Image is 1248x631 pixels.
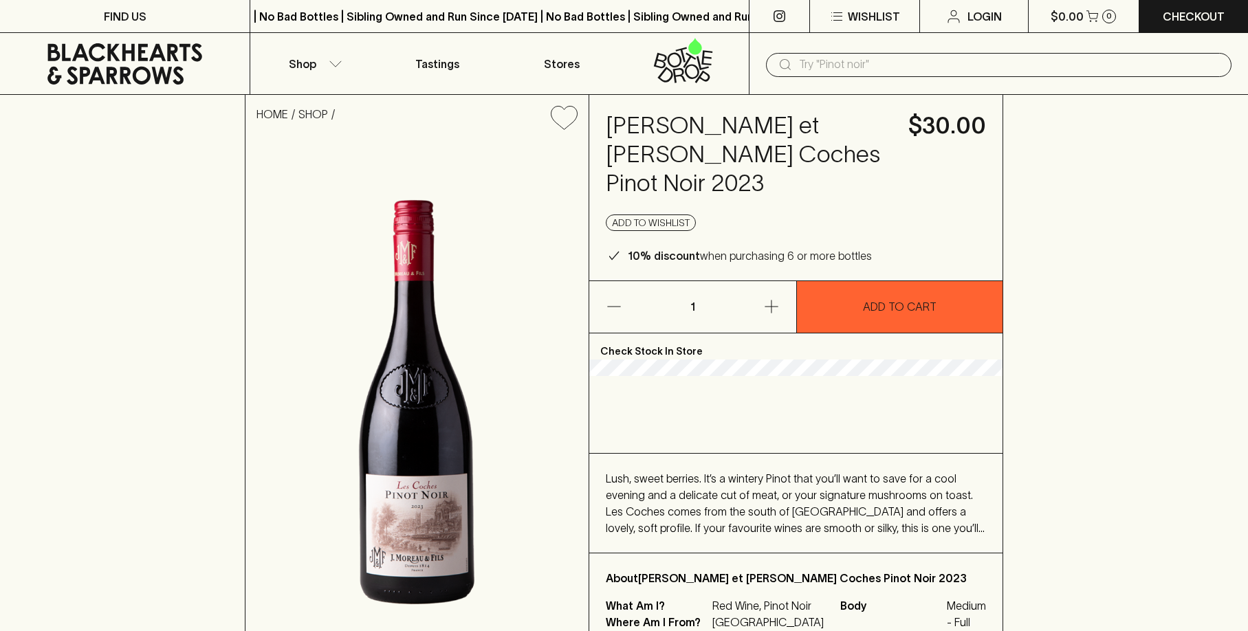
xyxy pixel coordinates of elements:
p: About [PERSON_NAME] et [PERSON_NAME] Coches Pinot Noir 2023 [606,570,986,586]
a: SHOP [298,108,328,120]
a: HOME [256,108,288,120]
input: Try "Pinot noir" [799,54,1220,76]
span: Body [840,597,943,630]
button: Add to wishlist [545,100,583,135]
p: FIND US [104,8,146,25]
p: $0.00 [1051,8,1084,25]
span: Medium - Full [947,597,986,630]
p: 1 [676,281,709,333]
p: Login [967,8,1002,25]
h4: $30.00 [908,111,986,140]
p: when purchasing 6 or more bottles [628,247,872,264]
button: ADD TO CART [797,281,1003,333]
p: Wishlist [848,8,900,25]
b: 10% discount [628,250,700,262]
p: Tastings [415,56,459,72]
button: Shop [250,33,375,94]
h4: [PERSON_NAME] et [PERSON_NAME] Coches Pinot Noir 2023 [606,111,892,198]
p: Checkout [1163,8,1225,25]
p: Check Stock In Store [589,333,1003,359]
p: Stores [544,56,580,72]
p: Where Am I From? [606,614,709,630]
p: ADD TO CART [863,298,937,315]
p: Red Wine, Pinot Noir [712,597,824,614]
p: Shop [289,56,316,72]
p: 0 [1106,12,1112,20]
a: Stores [500,33,624,94]
button: Add to wishlist [606,214,696,231]
p: [GEOGRAPHIC_DATA] [712,614,824,630]
span: Lush, sweet berries. It’s a wintery Pinot that you’ll want to save for a cool evening and a delic... [606,472,985,551]
p: What Am I? [606,597,709,614]
a: Tastings [375,33,499,94]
